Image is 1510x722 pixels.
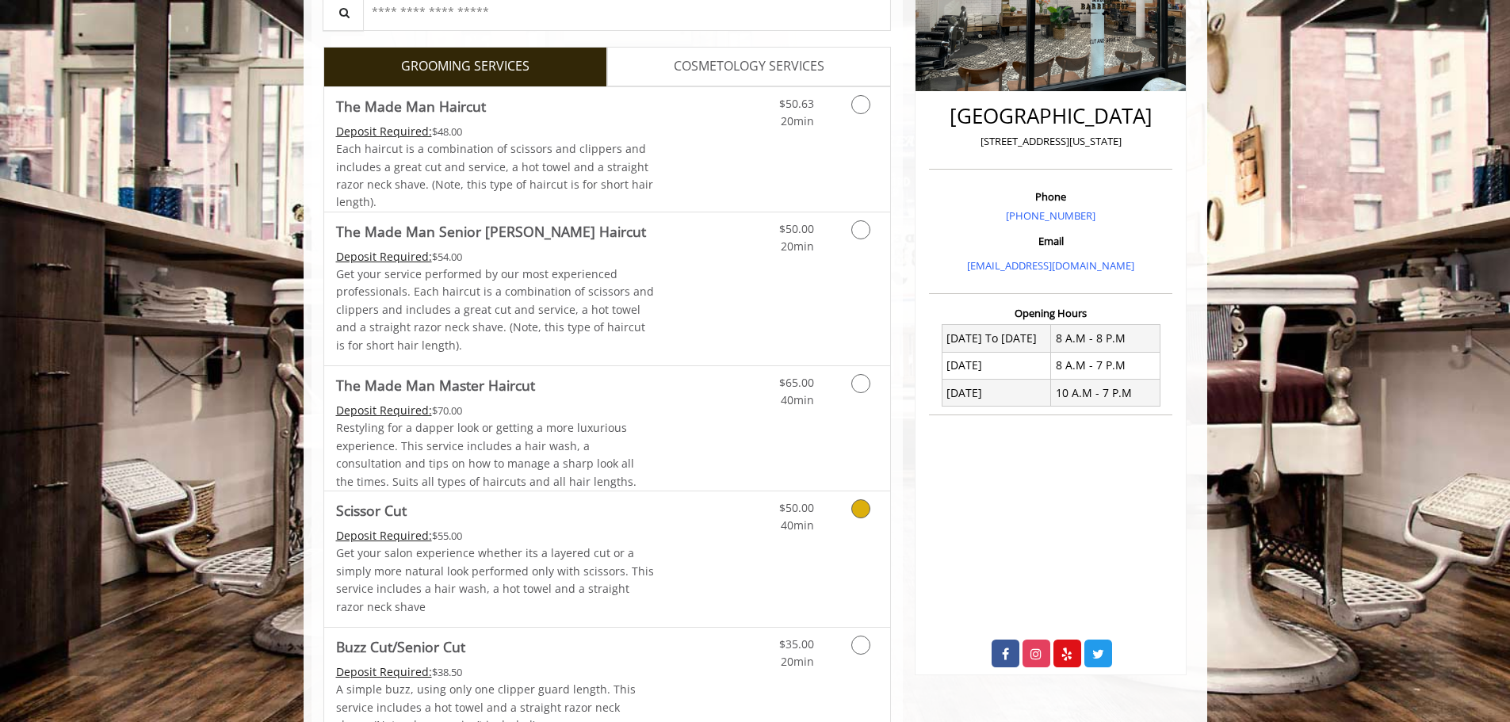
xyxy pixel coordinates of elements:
b: The Made Man Haircut [336,95,486,117]
span: $50.00 [779,500,814,515]
h3: Email [933,235,1168,246]
td: [DATE] [942,352,1051,379]
div: $54.00 [336,248,655,265]
span: 20min [781,113,814,128]
h3: Opening Hours [929,308,1172,319]
span: 40min [781,392,814,407]
span: This service needs some Advance to be paid before we block your appointment [336,528,432,543]
span: This service needs some Advance to be paid before we block your appointment [336,403,432,418]
span: $50.00 [779,221,814,236]
span: $35.00 [779,636,814,651]
h3: Phone [933,191,1168,202]
a: [EMAIL_ADDRESS][DOMAIN_NAME] [967,258,1134,273]
td: 10 A.M - 7 P.M [1051,380,1160,407]
p: Get your salon experience whether its a layered cut or a simply more natural look performed only ... [336,544,655,616]
span: 40min [781,518,814,533]
td: 8 A.M - 7 P.M [1051,352,1160,379]
div: $55.00 [336,527,655,544]
p: [STREET_ADDRESS][US_STATE] [933,133,1168,150]
span: $65.00 [779,375,814,390]
div: $70.00 [336,402,655,419]
span: 20min [781,239,814,254]
span: Each haircut is a combination of scissors and clippers and includes a great cut and service, a ho... [336,141,653,209]
b: The Made Man Senior [PERSON_NAME] Haircut [336,220,646,243]
span: COSMETOLOGY SERVICES [674,56,824,77]
span: This service needs some Advance to be paid before we block your appointment [336,124,432,139]
span: Restyling for a dapper look or getting a more luxurious experience. This service includes a hair ... [336,420,636,488]
td: [DATE] [942,380,1051,407]
span: This service needs some Advance to be paid before we block your appointment [336,249,432,264]
b: Scissor Cut [336,499,407,521]
span: This service needs some Advance to be paid before we block your appointment [336,664,432,679]
td: [DATE] To [DATE] [942,325,1051,352]
a: [PHONE_NUMBER] [1006,208,1095,223]
div: $48.00 [336,123,655,140]
div: $38.50 [336,663,655,681]
b: Buzz Cut/Senior Cut [336,636,465,658]
td: 8 A.M - 8 P.M [1051,325,1160,352]
span: GROOMING SERVICES [401,56,529,77]
span: 20min [781,654,814,669]
b: The Made Man Master Haircut [336,374,535,396]
h2: [GEOGRAPHIC_DATA] [933,105,1168,128]
span: $50.63 [779,96,814,111]
p: Get your service performed by our most experienced professionals. Each haircut is a combination o... [336,265,655,354]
